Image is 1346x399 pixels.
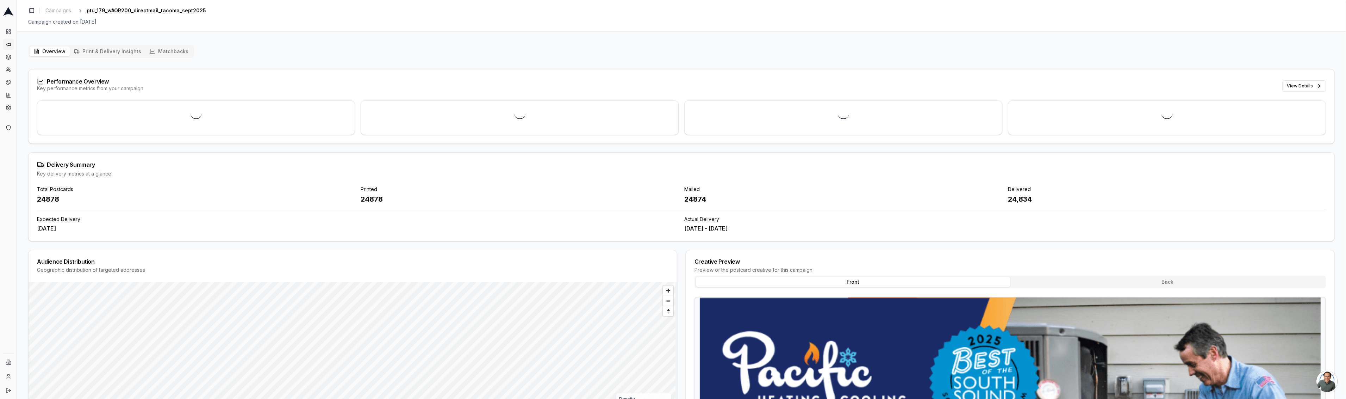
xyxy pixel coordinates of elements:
[361,186,679,193] div: Printed
[37,170,1326,177] div: Key delivery metrics at a glance
[361,194,679,204] div: 24878
[37,186,355,193] div: Total Postcards
[145,47,193,56] button: Matchbacks
[1008,194,1326,204] div: 24,834
[684,224,1326,233] div: [DATE] - [DATE]
[87,7,206,14] span: ptu_179_wAOR200_directmail_tacoma_sept2025
[43,6,206,16] nav: breadcrumb
[663,286,673,296] button: Zoom in
[1008,186,1326,193] div: Delivered
[37,216,679,223] div: Expected Delivery
[37,161,1326,168] div: Delivery Summary
[70,47,145,56] button: Print & Delivery Insights
[37,224,679,233] div: [DATE]
[3,385,14,396] button: Log out
[694,259,1326,264] div: Creative Preview
[662,307,674,315] span: Reset bearing to north
[37,266,668,274] div: Geographic distribution of targeted addresses
[37,85,143,92] div: Key performance metrics from your campaign
[663,296,673,306] button: Zoom out
[28,18,1335,25] div: Campaign created on [DATE]
[1010,277,1325,287] button: Back
[684,194,1002,204] div: 24874
[45,7,71,14] span: Campaigns
[37,78,143,85] div: Performance Overview
[684,186,1002,193] div: Mailed
[1282,80,1326,92] button: View Details
[694,266,1326,274] div: Preview of the postcard creative for this campaign
[696,277,1010,287] button: Front
[37,259,668,264] div: Audience Distribution
[663,306,673,316] button: Reset bearing to north
[37,194,355,204] div: 24878
[43,6,74,16] a: Campaigns
[684,216,1326,223] div: Actual Delivery
[1316,371,1338,392] div: Open chat
[30,47,70,56] button: Overview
